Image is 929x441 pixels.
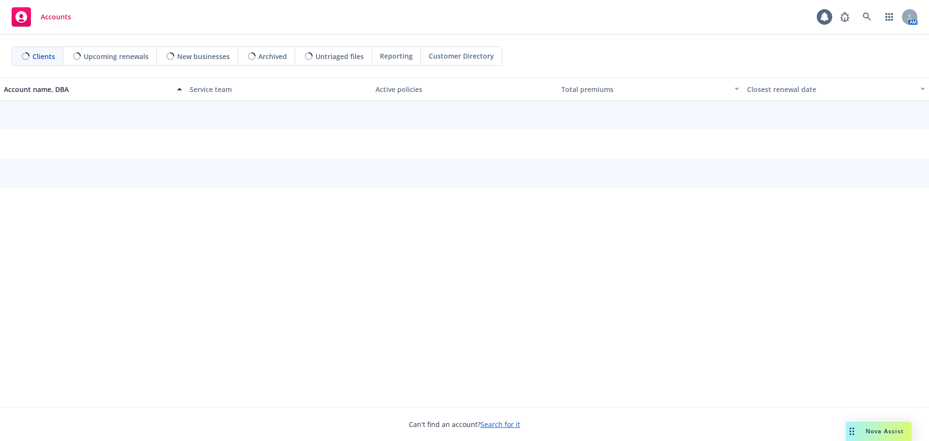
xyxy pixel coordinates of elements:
button: Active policies [372,77,557,101]
span: Accounts [41,13,71,21]
a: Search for it [480,420,520,429]
div: Account name, DBA [4,84,171,94]
span: New businesses [177,51,230,61]
button: Service team [186,77,372,101]
div: Total premiums [561,84,729,94]
span: Reporting [380,51,413,61]
a: Switch app [880,7,899,27]
span: Nova Assist [866,427,904,435]
button: Total premiums [557,77,743,101]
div: Active policies [375,84,554,94]
div: Closest renewal date [747,84,914,94]
span: Untriaged files [315,51,364,61]
button: Closest renewal date [743,77,929,101]
a: Accounts [8,3,75,30]
span: Upcoming renewals [84,51,149,61]
span: Archived [258,51,287,61]
div: Drag to move [846,422,858,441]
button: Nova Assist [846,422,912,441]
span: Can't find an account? [409,419,520,429]
span: Customer Directory [429,51,494,61]
a: Report a Bug [835,7,854,27]
span: Clients [32,51,55,61]
a: Search [857,7,877,27]
div: Service team [190,84,368,94]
